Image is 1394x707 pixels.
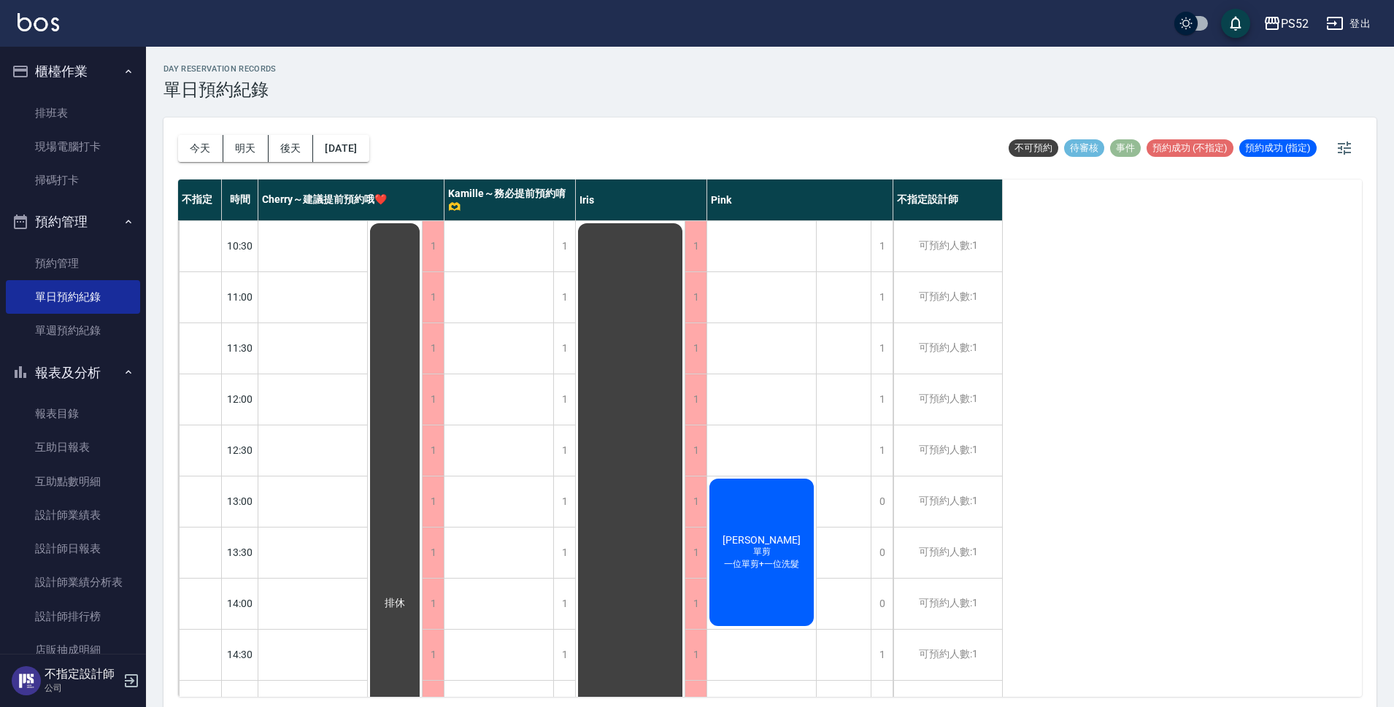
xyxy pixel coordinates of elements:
div: 1 [553,476,575,527]
button: 櫃檯作業 [6,53,140,90]
img: Person [12,666,41,695]
a: 設計師日報表 [6,532,140,565]
img: Logo [18,13,59,31]
div: 可預約人數:1 [893,425,1002,476]
div: Cherry～建議提前預約哦❤️ [258,179,444,220]
h5: 不指定設計師 [45,667,119,681]
div: 1 [422,579,444,629]
a: 預約管理 [6,247,140,280]
span: [PERSON_NAME] [720,534,804,546]
div: 可預約人數:1 [893,323,1002,374]
div: 11:30 [222,322,258,374]
div: 1 [685,323,706,374]
div: 1 [553,272,575,322]
div: 1 [871,630,893,680]
p: 公司 [45,681,119,695]
div: 0 [871,528,893,578]
div: 1 [871,323,893,374]
div: 12:00 [222,374,258,425]
div: 1 [685,221,706,271]
div: 1 [422,528,444,578]
div: 1 [422,425,444,476]
div: 1 [422,323,444,374]
div: 可預約人數:1 [893,528,1002,578]
a: 掃碼打卡 [6,163,140,197]
h3: 單日預約紀錄 [163,80,277,100]
a: 單日預約紀錄 [6,280,140,314]
a: 互助點數明細 [6,465,140,498]
button: 今天 [178,135,223,162]
a: 排班表 [6,96,140,130]
button: 明天 [223,135,269,162]
div: 1 [422,476,444,527]
a: 店販抽成明細 [6,633,140,667]
button: 報表及分析 [6,354,140,392]
div: 1 [871,221,893,271]
div: 1 [685,528,706,578]
div: 不指定設計師 [893,179,1003,220]
div: Kamille～務必提前預約唷🫶 [444,179,576,220]
button: save [1221,9,1250,38]
div: PS52 [1281,15,1309,33]
div: 1 [422,272,444,322]
div: 可預約人數:1 [893,630,1002,680]
a: 設計師業績分析表 [6,565,140,599]
div: 1 [422,221,444,271]
a: 設計師排行榜 [6,600,140,633]
div: 1 [871,425,893,476]
span: 一位單剪+一位洗髮 [721,558,802,571]
div: 1 [685,374,706,425]
div: 1 [553,528,575,578]
span: 預約成功 (不指定) [1147,142,1233,155]
h2: day Reservation records [163,64,277,74]
a: 設計師業績表 [6,498,140,532]
span: 事件 [1110,142,1141,155]
div: 0 [871,579,893,629]
div: 不指定 [178,179,222,220]
div: 0 [871,476,893,527]
div: 1 [685,272,706,322]
button: 登出 [1320,10,1376,37]
div: 1 [553,579,575,629]
div: 可預約人數:1 [893,221,1002,271]
span: 單剪 [750,546,774,558]
div: 1 [553,221,575,271]
div: 可預約人數:1 [893,476,1002,527]
button: 後天 [269,135,314,162]
a: 報表目錄 [6,397,140,430]
a: 現場電腦打卡 [6,130,140,163]
span: 排休 [382,597,408,610]
div: Pink [707,179,893,220]
a: 互助日報表 [6,430,140,464]
a: 單週預約紀錄 [6,314,140,347]
div: 1 [871,374,893,425]
button: 預約管理 [6,203,140,241]
div: 1 [685,425,706,476]
div: 1 [553,425,575,476]
div: 可預約人數:1 [893,272,1002,322]
div: 13:30 [222,527,258,578]
div: 1 [553,630,575,680]
span: 預約成功 (指定) [1239,142,1317,155]
div: 1 [685,579,706,629]
span: 待審核 [1064,142,1104,155]
div: 可預約人數:1 [893,374,1002,425]
div: 1 [553,374,575,425]
div: 14:00 [222,578,258,629]
div: 可預約人數:1 [893,579,1002,629]
div: 10:30 [222,220,258,271]
div: 1 [685,476,706,527]
div: Iris [576,179,707,220]
div: 12:30 [222,425,258,476]
div: 13:00 [222,476,258,527]
div: 1 [553,323,575,374]
div: 1 [871,272,893,322]
button: [DATE] [313,135,369,162]
div: 時間 [222,179,258,220]
div: 14:30 [222,629,258,680]
div: 11:00 [222,271,258,322]
span: 不可預約 [1009,142,1058,155]
div: 1 [685,630,706,680]
div: 1 [422,630,444,680]
div: 1 [422,374,444,425]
